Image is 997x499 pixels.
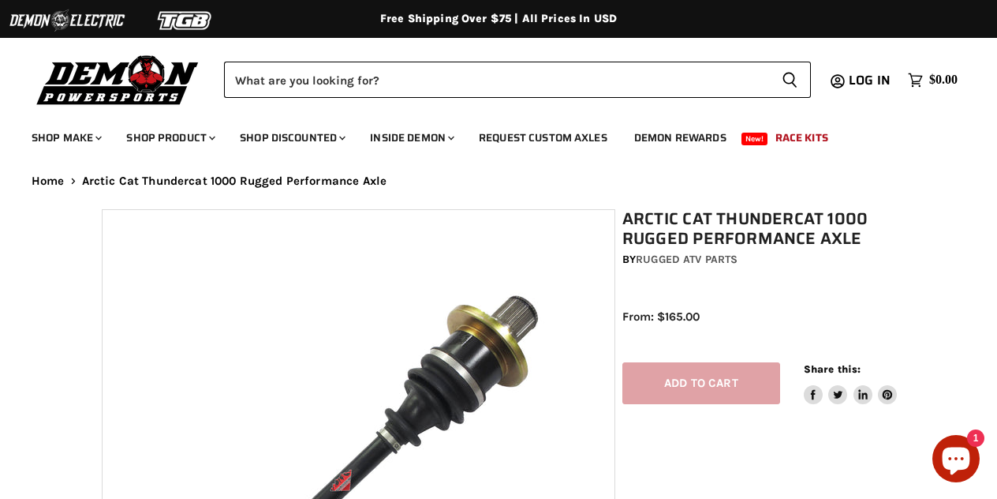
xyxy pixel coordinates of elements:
[467,122,619,154] a: Request Custom Axles
[228,122,355,154] a: Shop Discounted
[929,73,958,88] span: $0.00
[32,174,65,188] a: Home
[622,310,700,324] span: From: $165.00
[622,209,902,249] h1: Arctic Cat Thundercat 1000 Rugged Performance Axle
[224,62,769,98] input: Search
[764,122,840,154] a: Race Kits
[32,51,204,107] img: Demon Powersports
[20,115,954,154] ul: Main menu
[804,362,898,404] aside: Share this:
[769,62,811,98] button: Search
[636,253,737,266] a: Rugged ATV Parts
[900,69,965,92] a: $0.00
[224,62,811,98] form: Product
[622,251,902,268] div: by
[622,122,738,154] a: Demon Rewards
[928,435,984,486] inbox-online-store-chat: Shopify online store chat
[358,122,464,154] a: Inside Demon
[842,73,900,88] a: Log in
[8,6,126,36] img: Demon Electric Logo 2
[741,133,768,145] span: New!
[82,174,387,188] span: Arctic Cat Thundercat 1000 Rugged Performance Axle
[849,70,891,90] span: Log in
[114,122,225,154] a: Shop Product
[20,122,111,154] a: Shop Make
[126,6,245,36] img: TGB Logo 2
[804,363,861,375] span: Share this:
